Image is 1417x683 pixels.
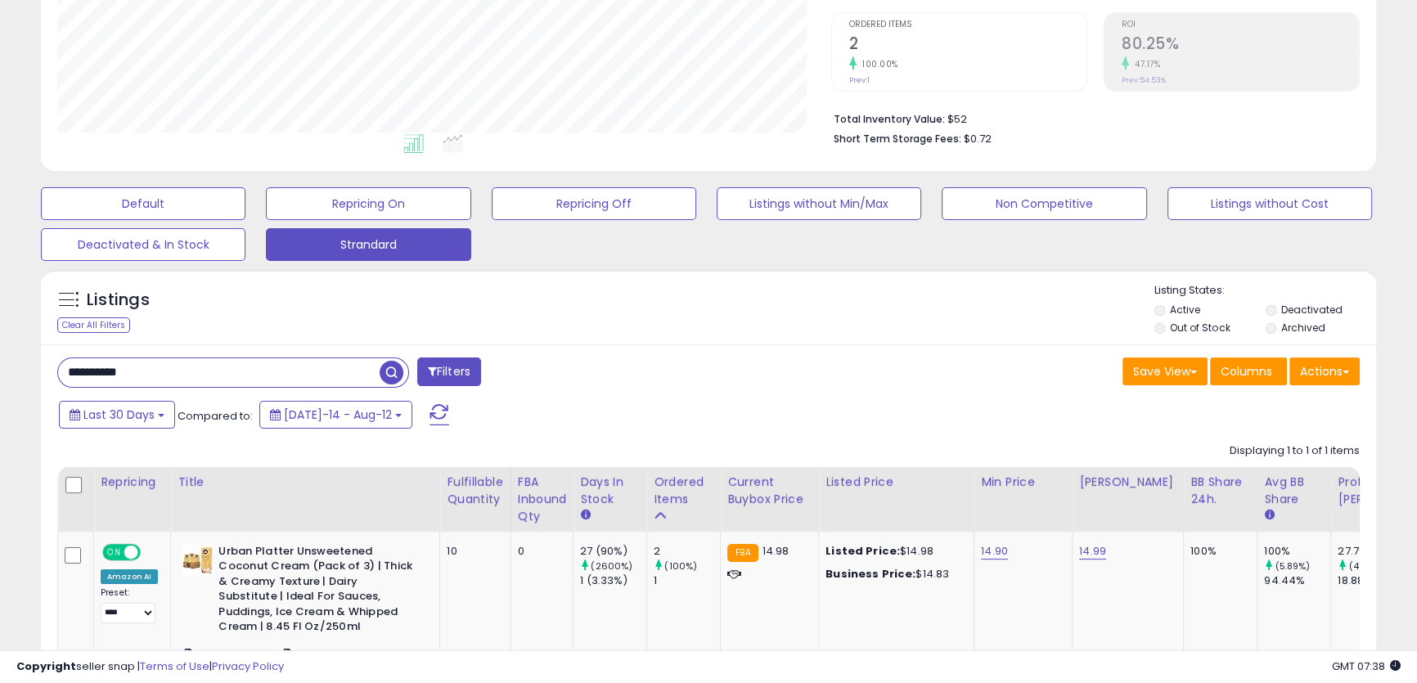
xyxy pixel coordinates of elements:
div: $14.83 [825,567,961,582]
div: [PERSON_NAME] [1079,474,1176,491]
small: (2600%) [591,559,632,573]
h2: 80.25% [1122,34,1359,56]
span: ROI [1122,20,1359,29]
div: BB Share 24h. [1190,474,1250,508]
label: Out of Stock [1170,321,1230,335]
a: Terms of Use [140,658,209,674]
li: $52 [834,108,1347,128]
img: 41kpKPcjNQL._SL40_.jpg [182,544,214,577]
b: Urban Platter Unsweetened Coconut Cream (Pack of 3) | Thick & Creamy Texture | Dairy Substitute |... [218,544,417,639]
div: FBA inbound Qty [518,474,567,525]
div: 100% [1190,544,1244,559]
div: Title [178,474,433,491]
small: 47.17% [1129,58,1160,70]
span: [DATE]-14 - Aug-12 [284,407,392,423]
div: 1 [654,573,720,588]
div: 1 (3.33%) [580,573,646,588]
span: 14.98 [762,543,789,559]
div: 0 [518,544,561,559]
label: Archived [1281,321,1325,335]
b: Business Price: [825,566,915,582]
div: Ordered Items [654,474,713,508]
b: Short Term Storage Fees: [834,132,961,146]
div: Preset: [101,587,158,624]
button: Non Competitive [942,187,1146,220]
label: Active [1170,303,1200,317]
div: Listed Price [825,474,967,491]
small: FBA [727,544,758,562]
small: (47.19%) [1348,559,1386,573]
div: Repricing [101,474,164,491]
b: Total Inventory Value: [834,112,945,126]
div: seller snap | | [16,659,284,675]
a: 14.90 [981,543,1008,559]
button: Filters [417,357,481,386]
h5: Listings [87,289,150,312]
div: Avg BB Share [1264,474,1324,508]
span: $0.72 [964,131,992,146]
div: Days In Stock [580,474,640,508]
b: Listed Price: [825,543,900,559]
span: OFF [138,545,164,559]
button: Columns [1210,357,1287,385]
button: Save View [1122,357,1208,385]
small: Avg BB Share. [1264,508,1274,523]
div: Min Price [981,474,1065,491]
small: Prev: 1 [849,75,870,85]
button: Deactivated & In Stock [41,228,245,261]
div: 10 [447,544,497,559]
button: [DATE]-14 - Aug-12 [259,401,412,429]
button: Last 30 Days [59,401,175,429]
span: Last 30 Days [83,407,155,423]
h2: 2 [849,34,1086,56]
div: Amazon AI [101,569,158,584]
div: Displaying 1 to 1 of 1 items [1230,443,1360,459]
div: 94.44% [1264,573,1330,588]
span: Columns [1221,363,1272,380]
div: $14.98 [825,544,961,559]
p: Listing States: [1154,283,1376,299]
span: 2025-09-12 07:38 GMT [1332,658,1401,674]
button: Repricing Off [492,187,696,220]
button: Listings without Min/Max [717,187,921,220]
button: Default [41,187,245,220]
strong: Copyright [16,658,76,674]
div: 27 (90%) [580,544,646,559]
div: 2 [654,544,720,559]
button: Strandard [266,228,470,261]
div: 100% [1264,544,1330,559]
span: ON [104,545,124,559]
button: Repricing On [266,187,470,220]
a: Privacy Policy [212,658,284,674]
div: Clear All Filters [57,317,130,333]
small: (5.89%) [1275,559,1310,573]
button: Actions [1289,357,1360,385]
label: Deactivated [1281,303,1343,317]
small: 100.00% [857,58,898,70]
button: Listings without Cost [1167,187,1372,220]
span: Ordered Items [849,20,1086,29]
div: Current Buybox Price [727,474,812,508]
span: Compared to: [178,408,253,424]
small: Days In Stock. [580,508,590,523]
div: Fulfillable Quantity [447,474,503,508]
small: (100%) [664,559,697,573]
a: 14.99 [1079,543,1106,559]
small: Prev: 54.53% [1122,75,1166,85]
